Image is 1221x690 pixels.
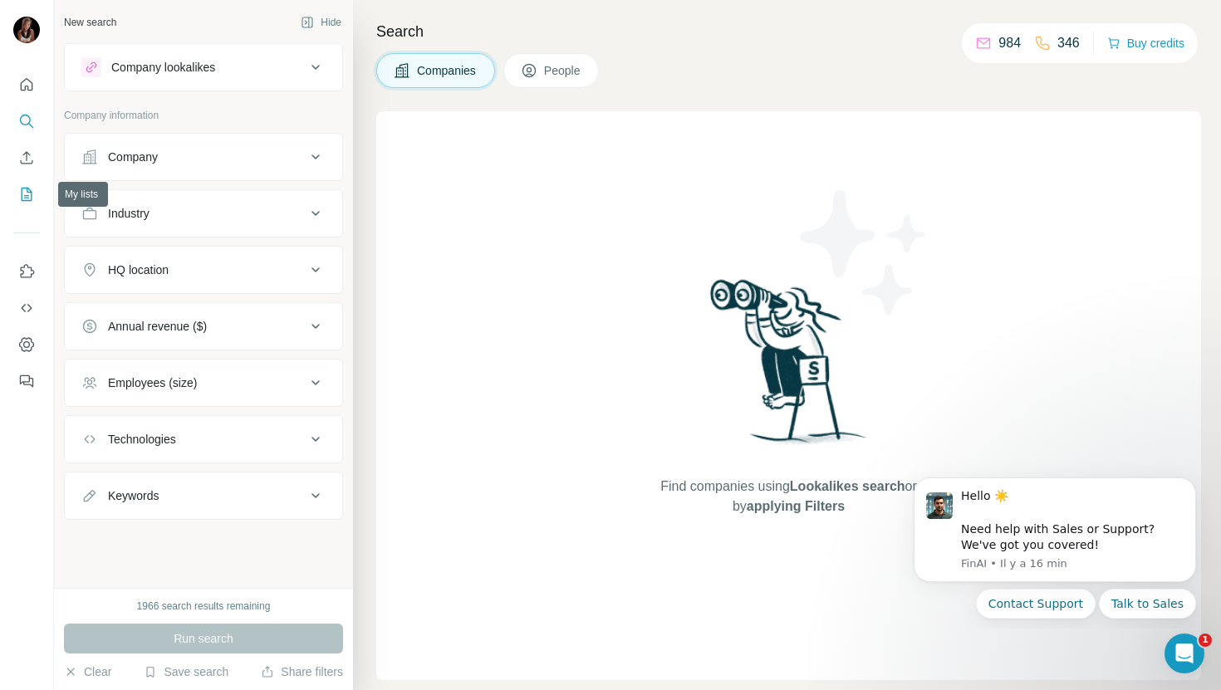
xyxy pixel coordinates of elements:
button: Use Surfe on LinkedIn [13,257,40,286]
button: Annual revenue ($) [65,306,342,346]
div: Technologies [108,431,176,448]
span: Find companies using or by [655,477,921,516]
button: Save search [144,663,228,680]
button: Keywords [65,476,342,516]
p: Company information [64,108,343,123]
button: Hide [289,10,353,35]
button: Employees (size) [65,363,342,403]
div: Employees (size) [108,374,197,391]
div: Annual revenue ($) [108,318,207,335]
span: 1 [1199,634,1212,647]
button: Share filters [261,663,343,680]
p: 346 [1057,33,1080,53]
div: Company [108,149,158,165]
span: People [544,62,582,79]
iframe: Intercom notifications message [889,462,1221,629]
button: Industry [65,193,342,233]
p: 984 [998,33,1021,53]
div: Industry [108,205,150,222]
div: 1966 search results remaining [137,599,271,614]
div: Keywords [108,487,159,504]
button: Technologies [65,419,342,459]
button: HQ location [65,250,342,290]
div: New search [64,15,116,30]
span: Companies [417,62,478,79]
button: Buy credits [1107,32,1184,55]
h4: Search [376,20,1201,43]
div: HQ location [108,262,169,278]
button: Quick start [13,70,40,100]
div: Company lookalikes [111,59,215,76]
button: Company lookalikes [65,47,342,87]
button: Search [13,106,40,136]
span: Lookalikes search [790,479,905,493]
img: Surfe Illustration - Woman searching with binoculars [703,275,875,460]
img: Avatar [13,17,40,43]
img: Surfe Illustration - Stars [789,178,939,327]
button: Clear [64,663,111,680]
button: My lists [13,179,40,209]
button: Company [65,137,342,177]
button: Use Surfe API [13,293,40,323]
button: Feedback [13,366,40,396]
iframe: Intercom live chat [1165,634,1204,673]
span: applying Filters [747,499,845,513]
button: Enrich CSV [13,143,40,173]
button: Dashboard [13,330,40,360]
